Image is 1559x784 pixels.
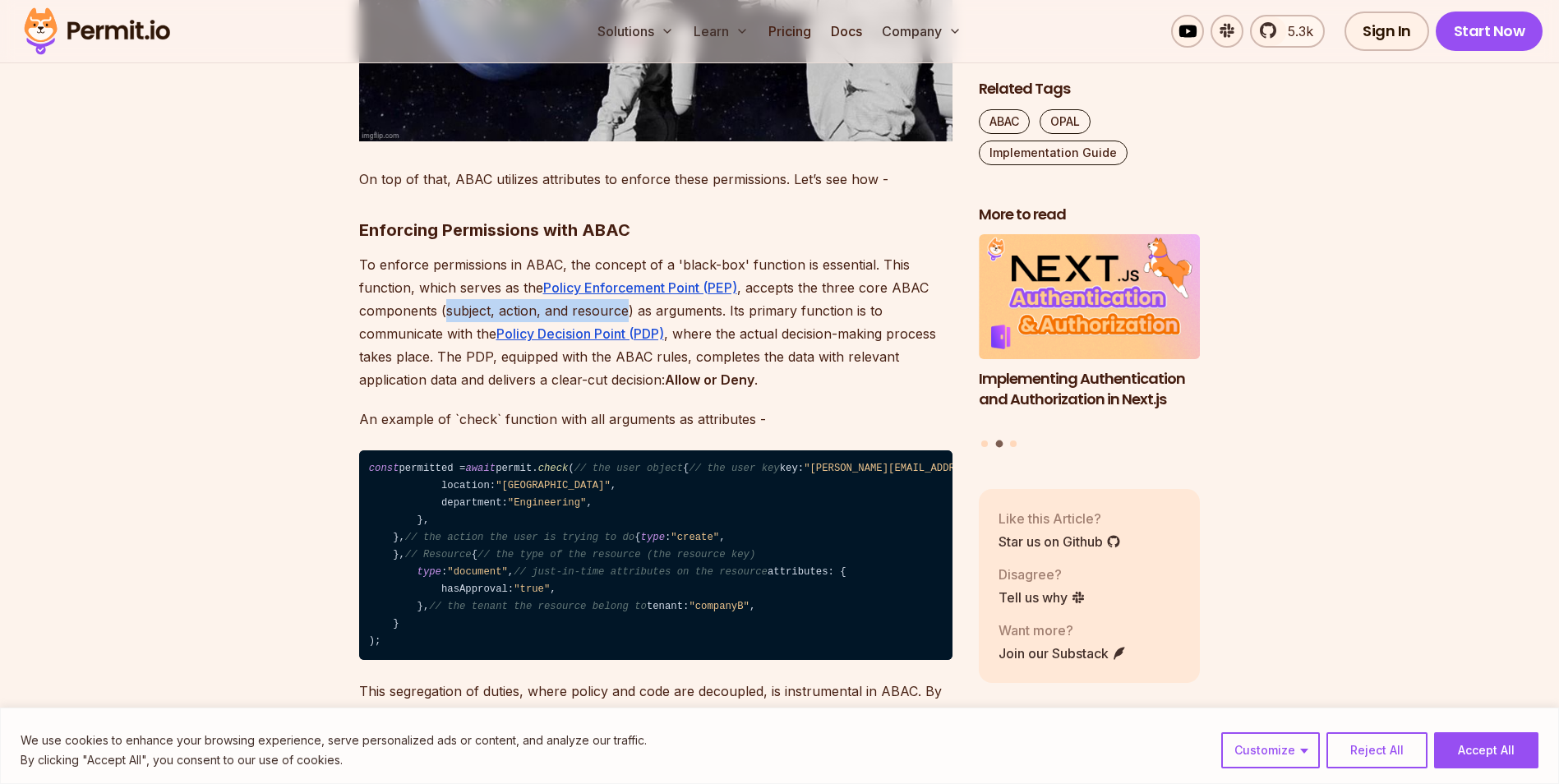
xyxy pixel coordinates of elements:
a: Docs [824,15,869,48]
a: Tell us why [999,588,1086,607]
strong: Allow or Deny [665,371,754,388]
p: We use cookies to enhance your browsing experience, serve personalized ads or content, and analyz... [21,731,647,750]
span: "[GEOGRAPHIC_DATA]" [496,480,611,491]
span: // just-in-time attributes on the resource [514,566,768,578]
span: 5.3k [1278,21,1313,41]
p: To enforce permissions in ABAC, the concept of a 'black-box' function is essential. This function... [359,253,952,391]
span: // the user object [574,463,683,474]
a: Implementation Guide [979,141,1128,165]
strong: Enforcing Permissions with ABAC [359,220,630,240]
span: const [369,463,399,474]
span: // the type of the resource (the resource key) [477,549,755,560]
button: Go to slide 3 [1010,440,1017,447]
a: Sign In [1345,12,1429,51]
a: Implementing Authentication and Authorization in Next.jsImplementing Authentication and Authoriza... [979,235,1201,431]
a: ABAC [979,109,1030,134]
a: Policy Enforcement Point (PEP) [543,279,737,296]
a: Star us on Github [999,532,1121,551]
span: // the user key [689,463,779,474]
p: Like this Article? [999,509,1121,528]
a: OPAL [1040,109,1091,134]
span: type [417,566,441,578]
img: Permit logo [16,3,178,59]
span: "companyB" [689,601,750,612]
button: Learn [687,15,755,48]
span: check [538,463,569,474]
button: Company [875,15,968,48]
h2: Related Tags [979,79,1201,99]
button: Customize [1221,732,1320,768]
span: // the tenant the resource belong to [429,601,647,612]
button: Go to slide 2 [995,440,1003,448]
p: By clicking "Accept All", you consent to our use of cookies. [21,750,647,770]
button: Go to slide 1 [981,440,988,447]
h2: More to read [979,205,1201,225]
a: Join our Substack [999,643,1127,663]
span: // the action the user is trying to do [405,532,634,543]
p: Want more? [999,620,1127,640]
p: Disagree? [999,565,1086,584]
a: Pricing [762,15,818,48]
img: Implementing Authentication and Authorization in Next.js [979,235,1201,360]
span: // Resource [405,549,472,560]
button: Reject All [1326,732,1428,768]
code: permitted = permit. ( { key: , attributes: { location: , department: , }, }, { : , }, { : , attri... [359,450,952,661]
button: Solutions [591,15,680,48]
button: Accept All [1434,732,1538,768]
a: Start Now [1436,12,1543,51]
span: await [465,463,496,474]
h3: Implementing Authentication and Authorization in Next.js [979,369,1201,410]
li: 2 of 3 [979,235,1201,431]
a: Policy Decision Point (PDP) [496,325,664,342]
span: "Engineering" [508,497,587,509]
div: Posts [979,235,1201,450]
span: type [641,532,665,543]
a: 5.3k [1250,15,1325,48]
span: "[PERSON_NAME][EMAIL_ADDRESS][DOMAIN_NAME]" [804,463,1063,474]
span: "create" [671,532,719,543]
span: "document" [447,566,508,578]
p: An example of `check` function with all arguments as attributes - [359,408,952,431]
span: "true" [514,583,550,595]
p: On top of that, ABAC utilizes attributes to enforce these permissions. Let’s see how - [359,168,952,191]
